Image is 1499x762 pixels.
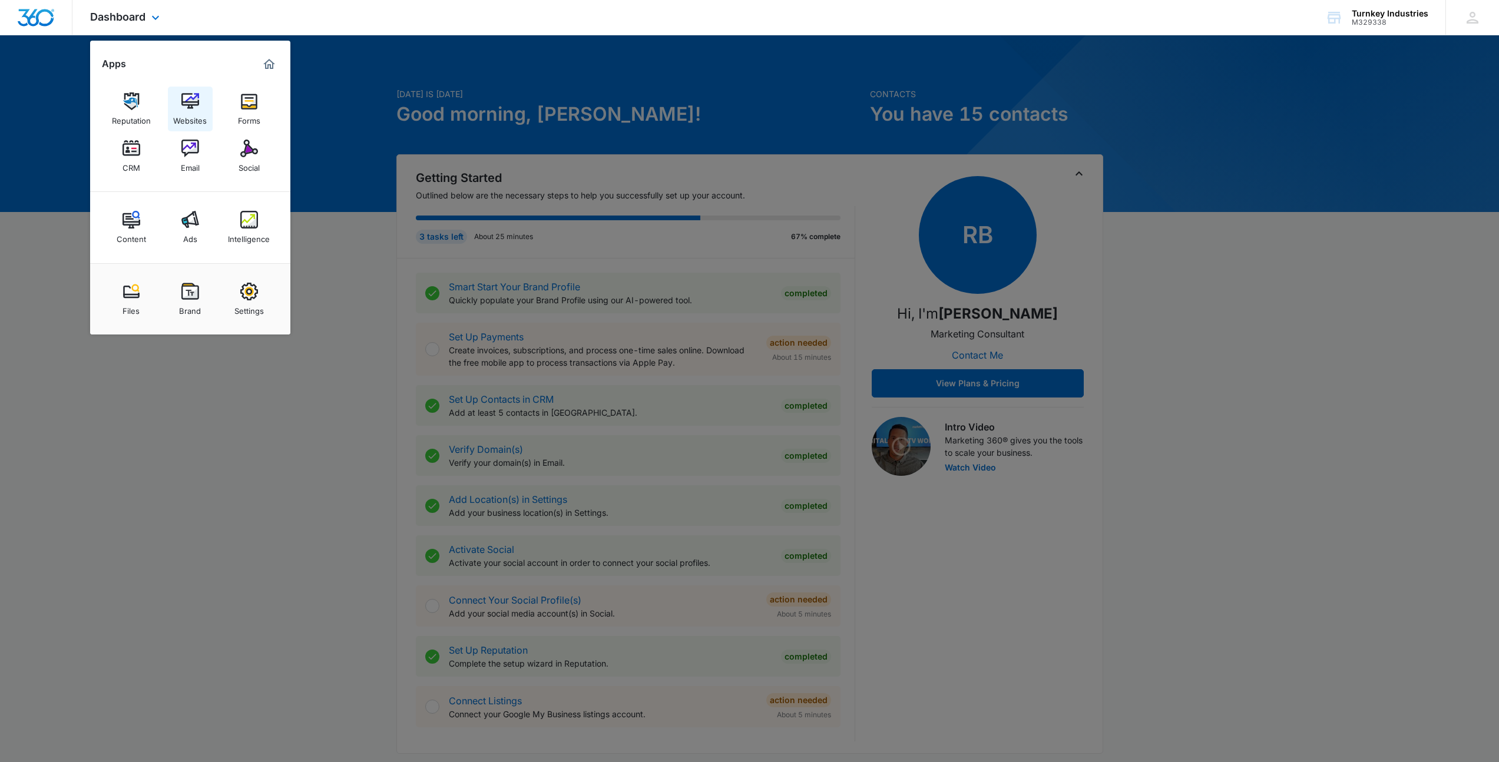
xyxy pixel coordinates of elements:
a: Marketing 360® Dashboard [260,55,279,74]
a: CRM [109,134,154,178]
a: Social [227,134,272,178]
a: Content [109,205,154,250]
a: Brand [168,277,213,322]
div: Settings [234,300,264,316]
div: Forms [238,110,260,125]
div: Ads [183,228,197,244]
div: CRM [123,157,140,173]
h2: Apps [102,58,126,69]
a: Ads [168,205,213,250]
div: Files [123,300,140,316]
a: Email [168,134,213,178]
div: Brand [179,300,201,316]
div: account name [1352,9,1428,18]
div: Intelligence [228,228,270,244]
a: Forms [227,87,272,131]
a: Intelligence [227,205,272,250]
div: Content [117,228,146,244]
a: Reputation [109,87,154,131]
a: Settings [227,277,272,322]
div: Websites [173,110,207,125]
div: Reputation [112,110,151,125]
div: account id [1352,18,1428,26]
div: Email [181,157,200,173]
a: Files [109,277,154,322]
div: Social [239,157,260,173]
span: Dashboard [90,11,145,23]
a: Websites [168,87,213,131]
